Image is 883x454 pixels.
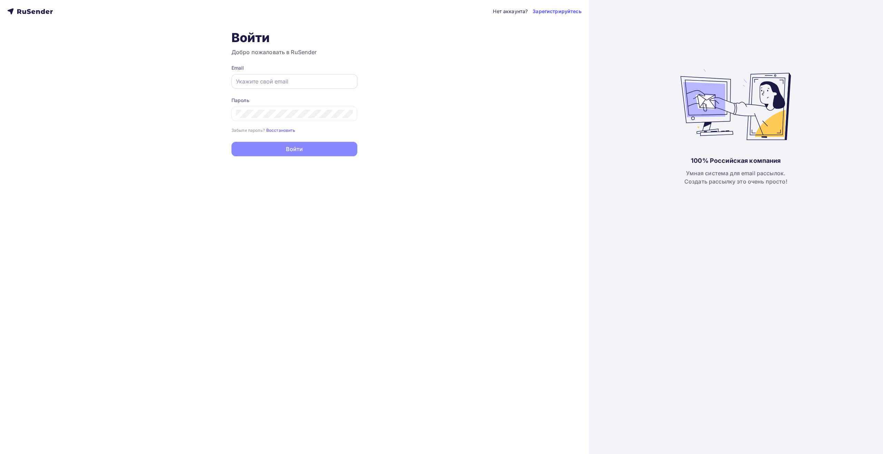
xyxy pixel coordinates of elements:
[266,128,296,133] small: Восстановить
[231,128,265,133] small: Забыли пароль?
[231,65,357,71] div: Email
[231,48,357,56] h3: Добро пожаловать в RuSender
[236,77,353,86] input: Укажите свой email
[231,97,357,104] div: Пароль
[691,157,781,165] div: 100% Российская компания
[533,8,581,15] a: Зарегистрируйтесь
[231,30,357,45] h1: Войти
[684,169,787,186] div: Умная система для email рассылок. Создать рассылку это очень просто!
[493,8,528,15] div: Нет аккаунта?
[231,142,357,156] button: Войти
[266,127,296,133] a: Восстановить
